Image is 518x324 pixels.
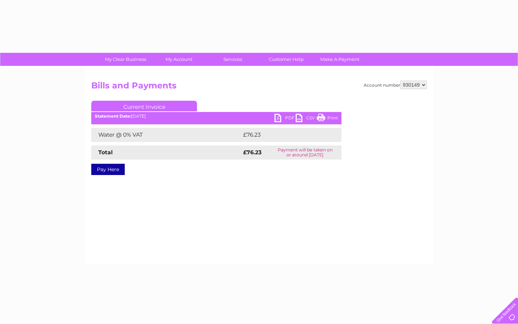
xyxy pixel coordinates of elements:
a: My Account [150,53,208,66]
h2: Bills and Payments [91,81,427,94]
a: Customer Help [257,53,315,66]
a: Make A Payment [311,53,369,66]
td: £76.23 [241,128,327,142]
div: Account number [364,81,427,89]
a: CSV [296,114,317,124]
td: Water @ 0% VAT [91,128,241,142]
td: Payment will be taken on or around [DATE] [269,145,341,160]
div: [DATE] [91,114,341,119]
a: Print [317,114,338,124]
a: Pay Here [91,164,125,175]
a: Current Invoice [91,101,197,111]
strong: £76.23 [243,149,261,156]
a: Services [204,53,262,66]
a: My Clear Business [97,53,155,66]
a: PDF [275,114,296,124]
b: Statement Date: [95,113,131,119]
strong: Total [98,149,113,156]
